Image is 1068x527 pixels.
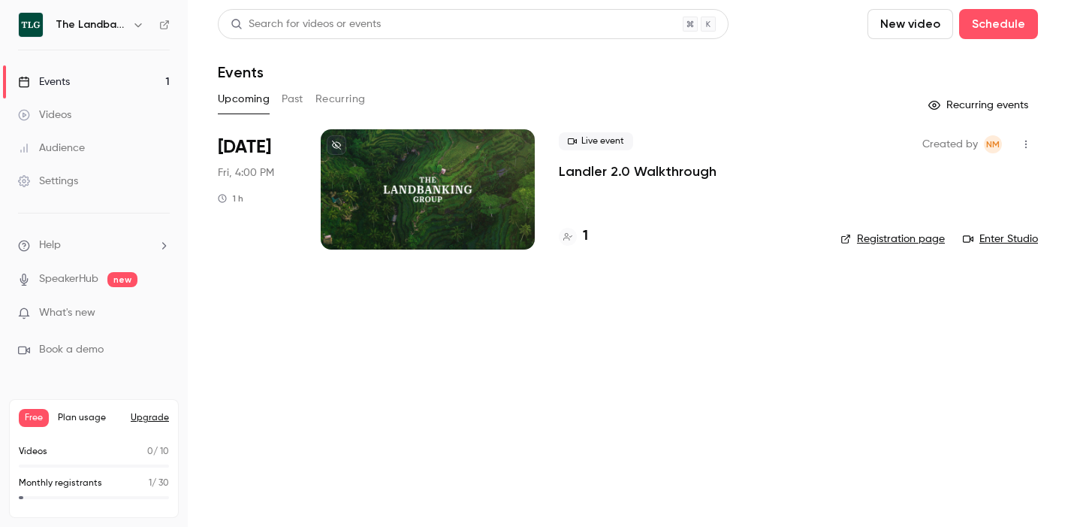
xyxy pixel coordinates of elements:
a: Landler 2.0 Walkthrough [559,162,717,180]
span: NM [986,135,1000,153]
button: Past [282,87,303,111]
button: Recurring events [922,93,1038,117]
div: 1 h [218,192,243,204]
img: The Landbanking Group [19,13,43,37]
span: 1 [149,479,152,488]
span: 0 [147,447,153,456]
h1: Events [218,63,264,81]
div: Audience [18,141,85,156]
button: New video [867,9,953,39]
h4: 1 [583,226,588,247]
p: Videos [19,445,47,459]
span: Book a demo [39,342,104,358]
span: Help [39,238,61,253]
p: Monthly registrants [19,477,102,490]
button: Upcoming [218,87,270,111]
div: Events [18,74,70,89]
div: Search for videos or events [231,17,381,32]
span: Plan usage [58,412,122,424]
li: help-dropdown-opener [18,238,170,253]
a: SpeakerHub [39,271,98,287]
span: Fri, 4:00 PM [218,165,274,180]
button: Recurring [315,87,366,111]
span: What's new [39,305,95,321]
a: Enter Studio [963,232,1038,247]
p: / 10 [147,445,169,459]
h6: The Landbanking Group [56,17,126,32]
div: Settings [18,174,78,189]
span: new [107,272,137,287]
span: Nicola Maglio [984,135,1002,153]
a: 1 [559,226,588,247]
span: Free [19,409,49,427]
p: / 30 [149,477,169,490]
div: Videos [18,108,71,123]
span: [DATE] [218,135,271,159]
span: Live event [559,132,633,150]
button: Upgrade [131,412,169,424]
a: Registration page [840,232,945,247]
button: Schedule [959,9,1038,39]
div: Sep 19 Fri, 4:00 PM (Europe/Rome) [218,129,297,250]
span: Created by [922,135,978,153]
